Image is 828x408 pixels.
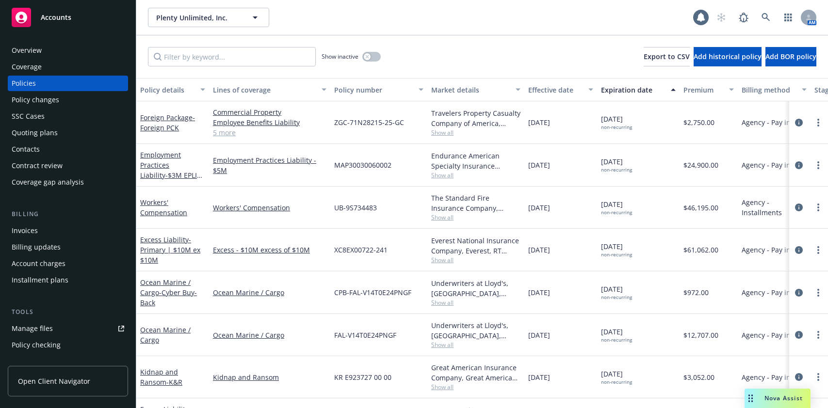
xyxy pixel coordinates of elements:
div: Account charges [12,256,65,271]
span: UB-9S734483 [334,203,377,213]
a: Overview [8,43,128,58]
div: Installment plans [12,272,68,288]
div: Premium [683,85,723,95]
div: Underwriters at Lloyd's, [GEOGRAPHIC_DATA], [PERSON_NAME] of [GEOGRAPHIC_DATA], [PERSON_NAME] Cargo [431,278,520,298]
span: KR E923727 00 00 [334,372,391,382]
span: Agency - Pay in full [742,117,803,127]
a: Foreign Package [140,113,195,132]
span: [DATE] [601,157,632,173]
a: circleInformation [793,244,805,256]
button: Premium [680,78,738,101]
a: Quoting plans [8,125,128,141]
span: [DATE] [601,327,632,343]
div: non-recurring [601,124,632,130]
a: Ocean Marine / Cargo [213,287,326,298]
div: Travelers Property Casualty Company of America, Travelers Insurance [431,108,520,128]
div: non-recurring [601,294,632,300]
span: - Primary | $10M ex $10M [140,235,200,265]
a: Workers' Compensation [140,198,187,217]
button: Policy details [136,78,209,101]
span: - $3M EPLI Limit [140,171,202,190]
button: Export to CSV [644,47,690,66]
span: Add BOR policy [765,52,816,61]
button: Market details [427,78,524,101]
a: circleInformation [793,329,805,341]
a: circleInformation [793,287,805,298]
a: Workers' Compensation [213,203,326,213]
div: Everest National Insurance Company, Everest, RT Specialty Insurance Services, LLC (RSG Specialty,... [431,235,520,256]
a: circleInformation [793,371,805,383]
span: Export to CSV [644,52,690,61]
a: more [812,117,824,128]
span: [DATE] [528,330,550,340]
span: Nova Assist [764,394,803,402]
div: Policy number [334,85,413,95]
div: SSC Cases [12,109,45,124]
div: Manage exposures [12,354,73,369]
span: Plenty Unlimited, Inc. [156,13,240,23]
button: Lines of coverage [209,78,330,101]
span: [DATE] [601,284,632,300]
span: FAL-V14T0E24PNGF [334,330,396,340]
a: Kidnap and Ransom [213,372,326,382]
span: $972.00 [683,287,709,298]
div: Expiration date [601,85,665,95]
span: ZGC-71N28215-25-GC [334,117,404,127]
div: Coverage gap analysis [12,174,84,190]
span: Agency - Pay in full [742,160,803,170]
a: Ocean Marine / Cargo [140,278,197,307]
div: Contacts [12,141,40,157]
a: more [812,287,824,298]
div: Quoting plans [12,125,58,141]
a: Manage exposures [8,354,128,369]
span: Show inactive [322,52,358,61]
a: Commercial Property [213,107,326,117]
a: Accounts [8,4,128,31]
span: $2,750.00 [683,117,714,127]
input: Filter by keyword... [148,47,316,66]
span: MAP30030060002 [334,160,391,170]
span: Add historical policy [694,52,762,61]
button: Policy number [330,78,427,101]
div: Great American Insurance Company, Great American Insurance Group [431,362,520,383]
div: non-recurring [601,167,632,173]
div: Billing method [742,85,796,95]
div: Lines of coverage [213,85,316,95]
a: Employee Benefits Liability [213,117,326,127]
span: Show all [431,298,520,307]
a: circleInformation [793,117,805,128]
div: The Standard Fire Insurance Company, Travelers Insurance [431,193,520,213]
div: Policies [12,76,36,91]
span: [DATE] [528,160,550,170]
a: Contacts [8,141,128,157]
span: - K&R [166,377,182,387]
a: Policies [8,76,128,91]
a: Installment plans [8,272,128,288]
div: non-recurring [601,379,632,385]
span: [DATE] [601,199,632,216]
span: [DATE] [528,245,550,255]
span: [DATE] [601,369,632,385]
div: Market details [431,85,510,95]
div: Drag to move [745,389,757,408]
span: $24,900.00 [683,160,718,170]
a: Employment Practices Liability - $5M [213,155,326,175]
span: Show all [431,256,520,264]
div: Coverage [12,59,42,75]
span: Agency - Pay in full [742,245,803,255]
a: Coverage gap analysis [8,174,128,190]
button: Plenty Unlimited, Inc. [148,8,269,27]
span: Agency - Pay in full [742,330,803,340]
a: Invoices [8,223,128,238]
span: Agency - Pay in full [742,372,803,382]
span: [DATE] [528,117,550,127]
div: Billing [8,209,128,219]
div: Effective date [528,85,583,95]
span: Open Client Navigator [18,376,90,386]
button: Expiration date [597,78,680,101]
div: non-recurring [601,337,632,343]
span: - Foreign PCK [140,113,195,132]
span: $3,052.00 [683,372,714,382]
span: Show all [431,213,520,221]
